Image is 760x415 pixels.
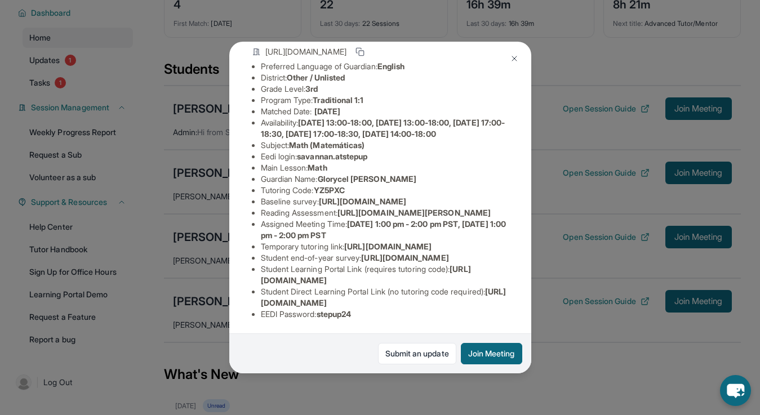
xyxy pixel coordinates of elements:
span: [DATE] 13:00-18:00, [DATE] 13:00-18:00, [DATE] 17:00-18:30, [DATE] 17:00-18:30, [DATE] 14:00-18:00 [261,118,505,139]
span: stepup24 [317,309,352,319]
span: English [377,61,405,71]
span: Math [308,163,327,172]
span: Traditional 1:1 [313,95,363,105]
span: YZ5PXC [314,185,345,195]
li: Availability: [261,117,509,140]
a: Submit an update [378,343,456,364]
li: Preferred Language of Guardian: [261,61,509,72]
span: Other / Unlisted [287,73,345,82]
span: [URL][DOMAIN_NAME] [344,242,432,251]
span: Math (Matemáticas) [289,140,365,150]
li: Main Lesson : [261,162,509,173]
li: Student Learning Portal Link (requires tutoring code) : [261,264,509,286]
li: Reading Assessment : [261,207,509,218]
span: [URL][DOMAIN_NAME] [265,46,346,57]
li: Tutoring Code : [261,185,509,196]
span: Glorycel [PERSON_NAME] [318,174,417,184]
li: Program Type: [261,95,509,106]
li: Assigned Meeting Time : [261,218,509,241]
button: Join Meeting [461,343,522,364]
span: savannan.atstepup [297,151,367,161]
li: Guardian Name : [261,173,509,185]
li: District: [261,72,509,83]
li: Eedi login : [261,151,509,162]
button: Copy link [353,45,367,59]
li: Grade Level: [261,83,509,95]
li: Student Direct Learning Portal Link (no tutoring code required) : [261,286,509,309]
span: 3rd [305,84,318,93]
button: chat-button [720,375,751,406]
img: Close Icon [510,54,519,63]
li: Baseline survey : [261,196,509,207]
li: Subject : [261,140,509,151]
li: EEDI Password : [261,309,509,320]
span: [DATE] [314,106,340,116]
span: [URL][DOMAIN_NAME] [319,197,406,206]
li: Matched Date: [261,106,509,117]
span: [URL][DOMAIN_NAME][PERSON_NAME] [337,208,491,217]
li: Temporary tutoring link : [261,241,509,252]
li: Student end-of-year survey : [261,252,509,264]
span: [DATE] 1:00 pm - 2:00 pm PST, [DATE] 1:00 pm - 2:00 pm PST [261,219,506,240]
span: [URL][DOMAIN_NAME] [361,253,448,262]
